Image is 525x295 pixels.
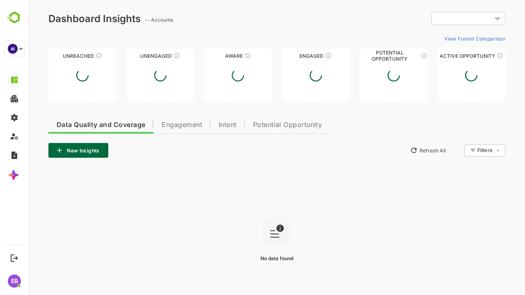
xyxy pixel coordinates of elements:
div: These accounts are warm, further nurturing would qualify them to MQAs [297,52,303,59]
div: Unreached [20,53,88,59]
button: New Insights [20,143,80,158]
div: ​ [403,11,477,26]
button: Logout [9,252,20,263]
div: Aware [175,53,243,59]
div: Active Opportunity [409,53,477,59]
button: View Funnel Comparison [412,32,477,45]
div: Filters [448,143,477,158]
img: BambooboxLogoMark.f1c84d78b4c51b1a7b5f700c9845e183.svg [4,10,25,25]
div: These accounts have open opportunities which might be at any of the Sales Stages [468,52,475,59]
div: These accounts have not been engaged with for a defined time period [67,52,73,59]
div: Potential Opportunity [331,53,399,59]
button: Refresh All [378,144,421,157]
div: Filters [449,147,463,153]
div: These accounts have just entered the buying cycle and need further nurturing [216,52,222,59]
div: EB [8,275,21,288]
span: No data found [232,255,265,261]
span: Engagement [133,122,173,128]
div: These accounts have not shown enough engagement and need nurturing [145,52,151,59]
div: These accounts are MQAs and can be passed on to Inside Sales [392,52,399,59]
div: Unengaged [98,53,166,59]
div: AI [8,44,18,54]
div: Engaged [253,53,321,59]
div: Dashboard Insights [20,13,112,25]
span: Potential Opportunity [224,122,294,128]
span: Data Quality and Coverage [28,122,116,128]
span: Intent [190,122,208,128]
ag: -- Accounts [116,17,147,23]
